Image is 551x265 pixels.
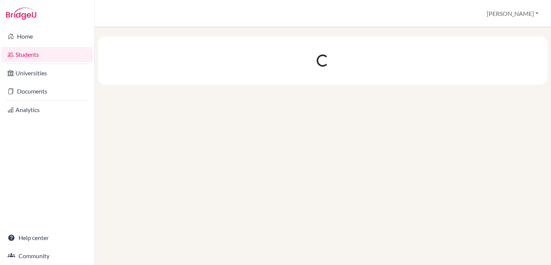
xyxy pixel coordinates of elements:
button: [PERSON_NAME] [483,6,542,21]
a: Universities [2,65,93,81]
a: Community [2,248,93,263]
a: Help center [2,230,93,245]
img: Bridge-U [6,8,36,20]
a: Students [2,47,93,62]
a: Analytics [2,102,93,117]
a: Documents [2,84,93,99]
a: Home [2,29,93,44]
